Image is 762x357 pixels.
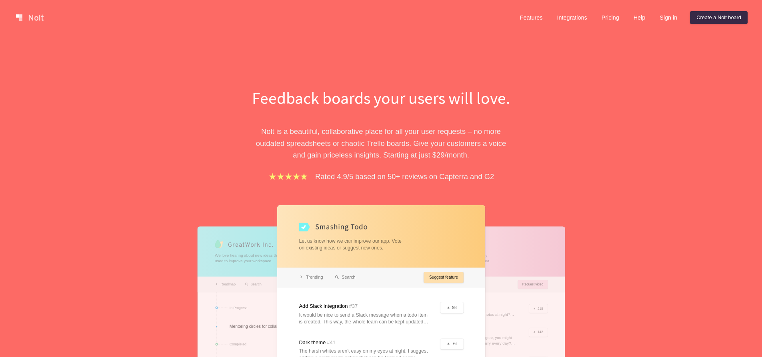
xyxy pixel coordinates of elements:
[243,86,519,110] h1: Feedback boards your users will love.
[315,171,494,182] p: Rated 4.9/5 based on 50+ reviews on Capterra and G2
[653,11,684,24] a: Sign in
[690,11,748,24] a: Create a Nolt board
[514,11,549,24] a: Features
[595,11,626,24] a: Pricing
[268,172,309,181] img: stars.b067e34983.png
[627,11,652,24] a: Help
[550,11,593,24] a: Integrations
[243,126,519,161] p: Nolt is a beautiful, collaborative place for all your user requests – no more outdated spreadshee...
